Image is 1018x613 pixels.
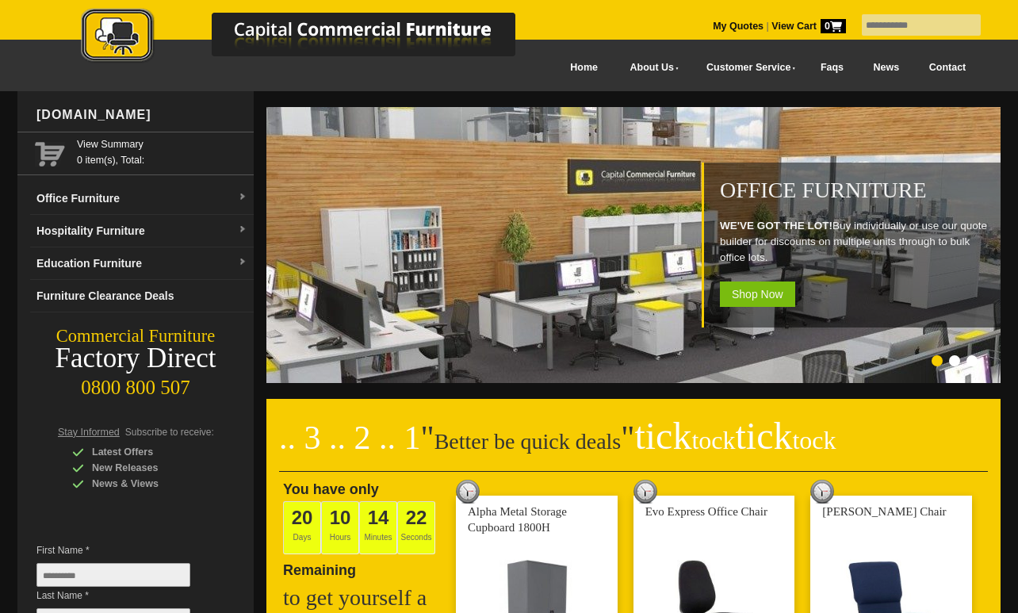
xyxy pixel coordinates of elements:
[238,225,247,235] img: dropdown
[279,424,988,472] h2: Better be quick deals
[689,50,806,86] a: Customer Service
[37,8,592,66] img: Capital Commercial Furniture Logo
[72,460,223,476] div: New Releases
[321,501,359,554] span: Hours
[17,325,254,347] div: Commercial Furniture
[30,280,254,312] a: Furniture Clearance Deals
[37,8,592,71] a: Capital Commercial Furniture Logo
[634,415,836,457] span: tick tick
[36,563,190,587] input: First Name *
[691,426,735,454] span: tock
[36,542,214,558] span: First Name *
[36,588,214,603] span: Last Name *
[966,355,978,366] li: Page dot 3
[30,247,254,280] a: Education Furnituredropdown
[932,355,943,366] li: Page dot 1
[806,50,859,86] a: Faqs
[810,480,834,504] img: tick tock deal clock
[283,501,321,554] span: Days
[238,258,247,267] img: dropdown
[421,420,434,456] span: "
[720,218,993,266] p: Buy individually or use our quote builder for discounts on multiple units through to bulk office ...
[30,182,254,215] a: Office Furnituredropdown
[17,369,254,399] div: 0800 800 507
[238,193,247,202] img: dropdown
[456,480,480,504] img: tick tock deal clock
[77,136,247,166] span: 0 item(s), Total:
[397,501,435,554] span: Seconds
[283,481,379,497] span: You have only
[368,507,389,528] span: 14
[720,178,993,202] h1: Office Furniture
[621,420,836,456] span: "
[713,21,763,32] a: My Quotes
[859,50,914,86] a: News
[30,91,254,139] div: [DOMAIN_NAME]
[77,136,247,152] a: View Summary
[72,444,223,460] div: Latest Offers
[283,556,356,578] span: Remaining
[720,220,832,232] strong: WE'VE GOT THE LOT!
[125,427,214,438] span: Subscribe to receive:
[266,374,1004,385] a: Office Furniture WE'VE GOT THE LOT!Buy individually or use our quote builder for discounts on mul...
[771,21,846,32] strong: View Cart
[266,107,1004,383] img: Office Furniture
[633,480,657,504] img: tick tock deal clock
[914,50,981,86] a: Contact
[292,507,313,528] span: 20
[406,507,427,528] span: 22
[792,426,836,454] span: tock
[330,507,351,528] span: 10
[949,355,960,366] li: Page dot 2
[58,427,120,438] span: Stay Informed
[17,347,254,370] div: Factory Direct
[359,501,397,554] span: Minutes
[72,476,223,492] div: News & Views
[30,215,254,247] a: Hospitality Furnituredropdown
[613,50,689,86] a: About Us
[821,19,846,33] span: 0
[769,21,846,32] a: View Cart0
[720,282,795,307] span: Shop Now
[279,420,421,456] span: .. 3 .. 2 .. 1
